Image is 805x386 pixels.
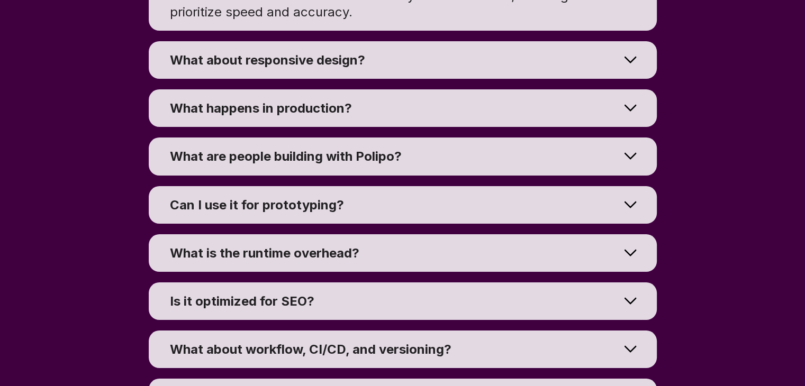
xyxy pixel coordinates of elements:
span: What about responsive design? [170,52,365,68]
summary: What happens in production? [149,89,657,127]
span: What happens in production? [170,100,352,116]
summary: What is the runtime overhead? [149,234,657,272]
summary: What about responsive design? [149,41,657,79]
summary: What are people building with Polipo? [149,137,657,175]
span: Can I use it for prototyping? [170,197,344,213]
summary: Can I use it for prototyping? [149,186,657,224]
span: What about workflow, CI/CD, and versioning? [170,342,451,357]
span: Is it optimized for SEO? [170,293,314,309]
span: What is the runtime overhead? [170,245,359,261]
summary: Is it optimized for SEO? [149,282,657,320]
span: What are people building with Polipo? [170,149,402,164]
summary: What about workflow, CI/CD, and versioning? [149,330,657,368]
